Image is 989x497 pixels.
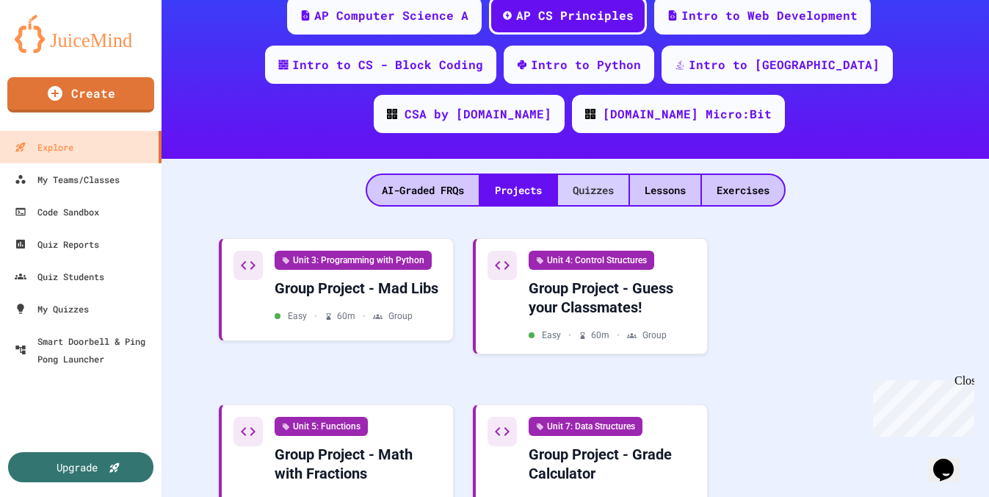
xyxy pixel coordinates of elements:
div: [DOMAIN_NAME] Micro:Bit [603,105,772,123]
img: CODE_logo_RGB.png [585,109,595,119]
div: AP CS Principles [516,7,634,24]
div: Intro to Web Development [681,7,858,24]
div: Group Project - Guess your Classmates! [529,279,695,317]
div: Quizzes [558,175,628,205]
div: Exercises [702,175,784,205]
div: Intro to [GEOGRAPHIC_DATA] [689,56,880,74]
div: Chat with us now!Close [6,6,101,93]
span: • [314,310,317,323]
div: My Teams/Classes [15,171,120,188]
div: My Quizzes [15,300,89,318]
a: Create [7,77,154,112]
div: Group Project - Grade Calculator [529,445,695,483]
div: Intro to CS - Block Coding [292,56,483,74]
iframe: chat widget [927,438,974,482]
div: Unit 3: Programming with Python [275,251,432,270]
div: CSA by [DOMAIN_NAME] [405,105,551,123]
div: AI-Graded FRQs [367,175,479,205]
div: Code Sandbox [15,203,99,221]
div: Quiz Students [15,268,104,285]
span: • [617,329,620,342]
span: • [568,329,571,342]
div: Unit 4: Control Structures [529,251,654,270]
div: Lessons [630,175,700,205]
span: Group [388,310,413,323]
div: Projects [480,175,557,205]
span: Group [642,329,667,342]
iframe: chat widget [867,374,974,437]
img: CODE_logo_RGB.png [387,109,397,119]
div: AP Computer Science A [314,7,468,24]
div: Group Project - Mad Libs [275,279,441,298]
div: Unit 7: Data Structures [529,417,642,436]
div: Intro to Python [531,56,641,74]
div: Quiz Reports [15,235,99,253]
div: Group Project - Math with Fractions [275,445,441,483]
div: Easy 60 m [275,310,413,323]
div: Easy 60 m [529,329,667,342]
div: Unit 5: Functions [275,417,368,436]
div: Explore [15,138,73,156]
img: logo-orange.svg [15,15,147,53]
div: Upgrade [57,460,98,475]
div: Smart Doorbell & Ping Pong Launcher [15,332,156,368]
span: • [363,310,366,323]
